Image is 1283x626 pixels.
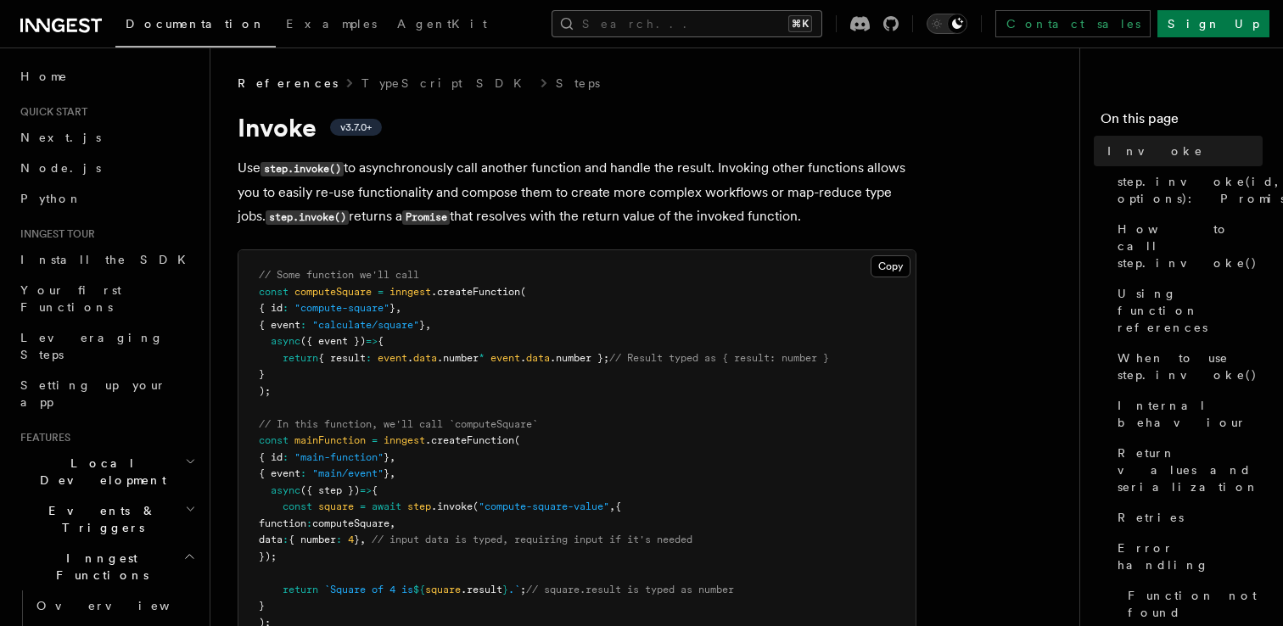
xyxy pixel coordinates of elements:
[1111,438,1263,502] a: Return values and serialization
[1118,349,1263,383] span: When to use step.invoke()
[312,319,419,331] span: "calculate/square"
[259,551,277,562] span: });
[550,352,609,364] span: .number };
[238,112,916,143] h1: Invoke
[14,455,185,489] span: Local Development
[378,286,384,298] span: =
[520,286,526,298] span: (
[238,75,338,92] span: References
[389,517,395,529] span: ,
[425,434,514,446] span: .createFunction
[514,434,520,446] span: (
[461,584,502,595] span: .result
[1118,285,1263,336] span: Using function references
[395,302,401,314] span: ,
[354,534,360,545] span: }
[360,484,372,496] span: =>
[520,584,526,595] span: ;
[259,534,283,545] span: data
[508,584,520,595] span: .`
[259,434,289,446] span: const
[1128,587,1263,621] span: Function not found
[1111,166,1263,214] a: step.invoke(id, options): Promise
[1101,109,1263,136] h4: On this page
[437,352,479,364] span: .number
[324,584,413,595] span: `Square of 4 is
[384,467,389,479] span: }
[389,302,395,314] span: }
[556,75,600,92] a: Steps
[389,467,395,479] span: ,
[431,286,520,298] span: .createFunction
[14,370,199,417] a: Setting up your app
[384,451,389,463] span: }
[30,590,199,621] a: Overview
[261,162,344,176] code: step.invoke()
[20,331,164,361] span: Leveraging Steps
[1118,444,1263,495] span: Return values and serialization
[387,5,497,46] a: AgentKit
[609,352,829,364] span: // Result typed as { result: number }
[788,15,812,32] kbd: ⌘K
[1118,509,1184,526] span: Retries
[1118,539,1263,573] span: Error handling
[20,192,82,205] span: Python
[336,534,342,545] span: :
[283,451,289,463] span: :
[259,600,265,612] span: }
[14,495,199,543] button: Events & Triggers
[609,500,615,512] span: ,
[871,255,910,277] button: Copy
[372,500,401,512] span: await
[526,352,550,364] span: data
[271,484,300,496] span: async
[927,14,967,34] button: Toggle dark mode
[14,61,199,92] a: Home
[126,17,266,31] span: Documentation
[389,451,395,463] span: ,
[276,5,387,46] a: Examples
[312,517,389,529] span: computeSquare
[271,335,300,347] span: async
[14,502,185,536] span: Events & Triggers
[259,319,300,331] span: { event
[1111,278,1263,343] a: Using function references
[259,368,265,380] span: }
[259,269,419,281] span: // Some function we'll call
[1111,502,1263,533] a: Retries
[14,322,199,370] a: Leveraging Steps
[479,500,609,512] span: "compute-square-value"
[425,584,461,595] span: square
[283,302,289,314] span: :
[115,5,276,48] a: Documentation
[1118,221,1263,271] span: How to call step.invoke()
[378,335,384,347] span: {
[425,319,431,331] span: ,
[389,286,431,298] span: inngest
[340,120,372,134] span: v3.7.0+
[20,131,101,144] span: Next.js
[520,352,526,364] span: .
[20,283,121,314] span: Your first Functions
[1111,343,1263,390] a: When to use step.invoke()
[259,451,283,463] span: { id
[283,584,318,595] span: return
[14,550,183,584] span: Inngest Functions
[14,183,199,214] a: Python
[366,335,378,347] span: =>
[294,286,372,298] span: computeSquare
[283,352,318,364] span: return
[995,10,1151,37] a: Contact sales
[238,156,916,229] p: Use to asynchronously call another function and handle the result. Invoking other functions allow...
[266,210,349,225] code: step.invoke()
[294,302,389,314] span: "compute-square"
[615,500,621,512] span: {
[1111,533,1263,580] a: Error handling
[372,434,378,446] span: =
[14,105,87,119] span: Quick start
[259,286,289,298] span: const
[14,431,70,444] span: Features
[286,17,377,31] span: Examples
[289,534,336,545] span: { number
[1111,390,1263,438] a: Internal behaviour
